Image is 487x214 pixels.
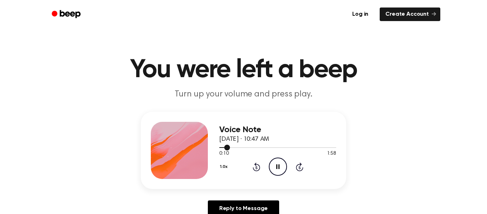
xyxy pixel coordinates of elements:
span: [DATE] · 10:47 AM [219,136,269,143]
a: Create Account [380,8,440,21]
h3: Voice Note [219,125,336,135]
span: 0:10 [219,150,229,158]
a: Beep [47,8,87,21]
button: 1.0x [219,161,230,173]
span: 1:58 [327,150,336,158]
p: Turn up your volume and press play. [107,89,380,100]
a: Log in [345,6,375,23]
h1: You were left a beep [61,57,426,83]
